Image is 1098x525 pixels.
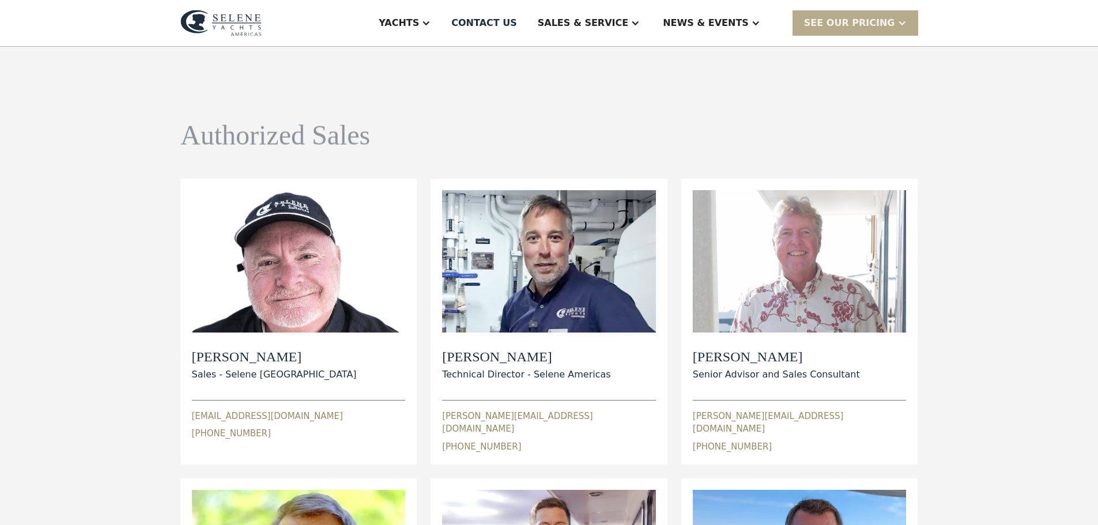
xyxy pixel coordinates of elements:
div: [PERSON_NAME][EMAIL_ADDRESS][DOMAIN_NAME] [693,410,907,436]
h1: Authorized Sales [180,120,370,151]
div: [EMAIL_ADDRESS][DOMAIN_NAME] [192,410,343,423]
div: Technical Director - Selene Americas [442,368,610,382]
div: Senior Advisor and Sales Consultant [693,368,860,382]
div: News & EVENTS [663,16,749,30]
img: logo [180,10,262,36]
div: [PHONE_NUMBER] [192,427,271,440]
h2: [PERSON_NAME] [192,349,357,365]
div: [PERSON_NAME]Technical Director - Selene Americas[PERSON_NAME][EMAIL_ADDRESS][DOMAIN_NAME][PHONE_... [442,190,656,453]
div: [PERSON_NAME]Sales - Selene [GEOGRAPHIC_DATA][EMAIL_ADDRESS][DOMAIN_NAME][PHONE_NUMBER] [192,190,406,440]
div: SEE Our Pricing [804,16,895,30]
div: Sales & Service [538,16,628,30]
div: Contact US [451,16,517,30]
div: [PHONE_NUMBER] [442,440,521,454]
div: [PERSON_NAME][EMAIL_ADDRESS][DOMAIN_NAME] [442,410,656,436]
div: [PHONE_NUMBER] [693,440,772,454]
h2: [PERSON_NAME] [693,349,860,365]
div: [PERSON_NAME]Senior Advisor and Sales Consultant[PERSON_NAME][EMAIL_ADDRESS][DOMAIN_NAME][PHONE_N... [693,190,907,453]
div: Sales - Selene [GEOGRAPHIC_DATA] [192,368,357,382]
h2: [PERSON_NAME] [442,349,610,365]
div: Yachts [379,16,419,30]
div: SEE Our Pricing [793,10,918,35]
